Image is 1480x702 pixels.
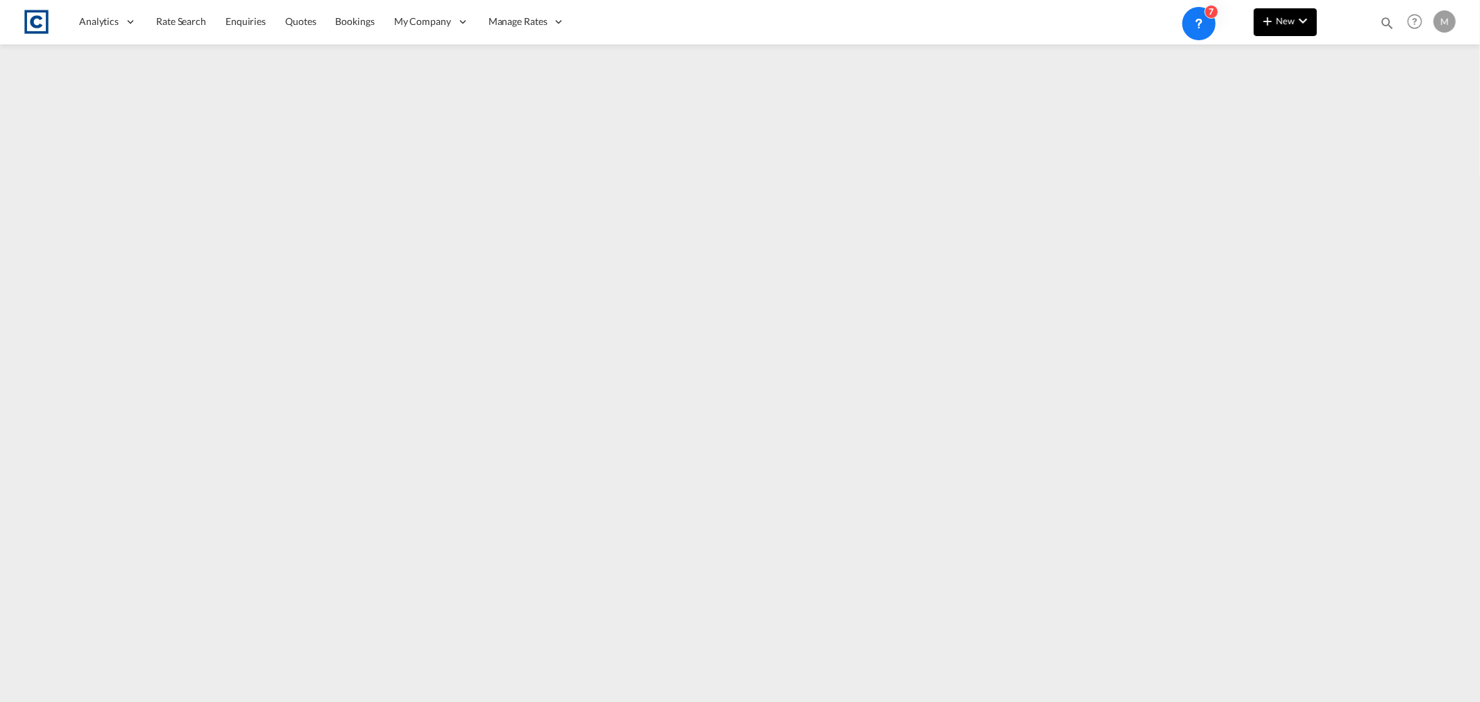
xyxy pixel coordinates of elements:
span: Help [1403,10,1427,33]
md-icon: icon-magnify [1379,15,1395,31]
button: icon-plus 400-fgNewicon-chevron-down [1254,8,1317,36]
span: Quotes [285,15,316,27]
md-icon: icon-chevron-down [1295,12,1311,29]
span: Bookings [336,15,375,27]
div: Help [1403,10,1434,35]
span: Enquiries [226,15,266,27]
img: 1fdb9190129311efbfaf67cbb4249bed.jpeg [21,6,52,37]
span: New [1259,15,1311,26]
span: Rate Search [156,15,206,27]
div: M [1434,10,1456,33]
span: Manage Rates [488,15,547,28]
md-icon: icon-plus 400-fg [1259,12,1276,29]
span: My Company [394,15,451,28]
span: Analytics [79,15,119,28]
div: icon-magnify [1379,15,1395,36]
